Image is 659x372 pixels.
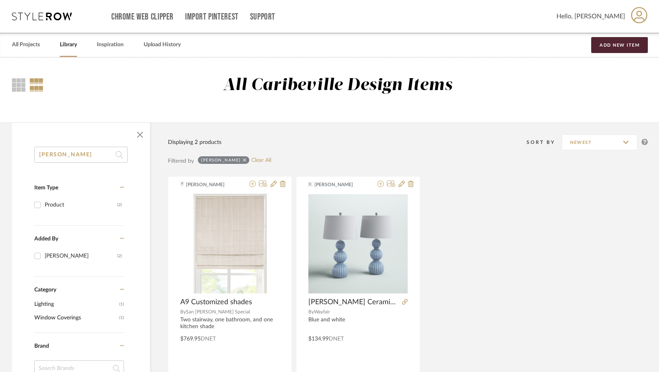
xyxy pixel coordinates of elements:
[180,298,252,307] span: A9 Customized shades
[308,298,399,307] span: [PERSON_NAME] Ceramic Table Lamp (Set of 2)
[34,297,117,311] span: Lighting
[201,336,216,342] span: DNET
[308,317,408,330] div: Blue and white
[314,309,330,314] span: Wayfair
[556,12,625,21] span: Hello, [PERSON_NAME]
[180,194,280,293] div: 0
[34,311,117,325] span: Window Coverings
[308,194,408,293] img: Sabb Ceramic Table Lamp (Set of 2)
[168,157,194,165] div: Filtered by
[45,199,117,211] div: Product
[34,236,58,242] span: Added By
[201,157,241,163] div: [PERSON_NAME]
[186,309,250,314] span: San [PERSON_NAME] Special
[250,14,275,20] a: Support
[180,336,201,342] span: $769.95
[34,287,56,293] span: Category
[117,250,122,262] div: (2)
[60,39,77,50] a: Library
[308,309,314,314] span: By
[223,75,452,96] div: All Caribeville Design Items
[180,309,186,314] span: By
[97,39,124,50] a: Inspiration
[193,194,267,293] img: A9 Customized shades
[591,37,648,53] button: Add New Item
[117,199,122,211] div: (2)
[111,14,174,20] a: Chrome Web Clipper
[308,194,408,293] div: 0
[329,336,344,342] span: DNET
[45,250,117,262] div: [PERSON_NAME]
[251,157,271,164] a: Clear All
[119,311,124,324] span: (1)
[180,317,280,330] div: Two stairway, one bathroom, and one kitchen shade
[34,185,58,191] span: Item Type
[527,138,562,146] div: Sort By
[186,181,236,188] span: [PERSON_NAME]
[185,14,239,20] a: Import Pinterest
[34,343,49,349] span: Brand
[119,298,124,311] span: (1)
[168,138,221,147] div: Displaying 2 products
[34,147,128,163] input: Search within 2 results
[314,181,365,188] span: [PERSON_NAME]
[308,336,329,342] span: $134.99
[144,39,181,50] a: Upload History
[132,127,148,143] button: Close
[12,39,40,50] a: All Projects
